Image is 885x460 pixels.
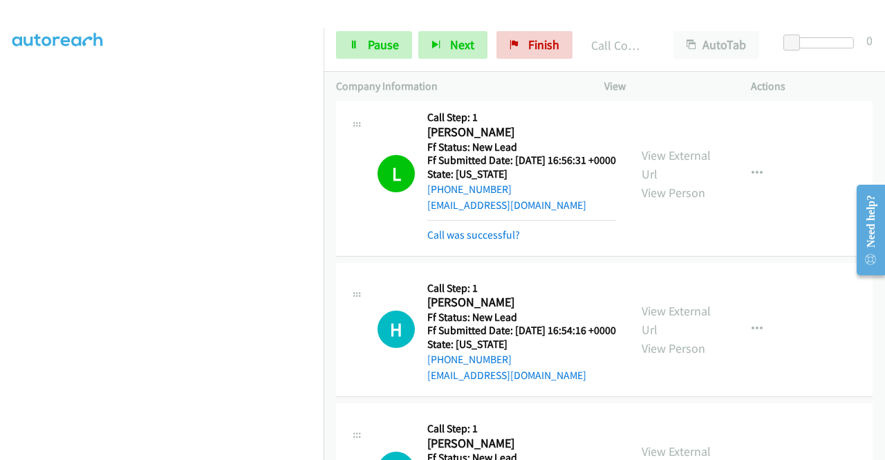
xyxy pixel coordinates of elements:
[427,436,612,452] h2: [PERSON_NAME]
[368,37,399,53] span: Pause
[642,185,705,201] a: View Person
[496,31,572,59] a: Finish
[751,78,873,95] p: Actions
[866,31,873,50] div: 0
[336,31,412,59] a: Pause
[790,37,854,48] div: Delay between calls (in seconds)
[418,31,487,59] button: Next
[427,140,616,154] h5: Ff Status: New Lead
[450,37,474,53] span: Next
[427,125,612,140] h2: [PERSON_NAME]
[427,324,616,338] h5: Ff Submitted Date: [DATE] 16:54:16 +0000
[427,338,616,351] h5: State: [US_STATE]
[378,155,415,192] h1: L
[427,353,512,366] a: [PHONE_NUMBER]
[604,78,726,95] p: View
[378,311,415,348] div: The call is yet to be attempted
[427,295,612,311] h2: [PERSON_NAME]
[642,147,711,182] a: View External Url
[427,154,616,167] h5: Ff Submitted Date: [DATE] 16:56:31 +0000
[673,31,759,59] button: AutoTab
[528,37,559,53] span: Finish
[427,167,616,181] h5: State: [US_STATE]
[427,199,586,212] a: [EMAIL_ADDRESS][DOMAIN_NAME]
[378,311,415,348] h1: H
[642,340,705,356] a: View Person
[846,175,885,285] iframe: Resource Center
[336,78,579,95] p: Company Information
[427,228,520,241] a: Call was successful?
[427,422,616,436] h5: Call Step: 1
[427,311,616,324] h5: Ff Status: New Lead
[427,183,512,196] a: [PHONE_NUMBER]
[427,111,616,125] h5: Call Step: 1
[427,369,586,382] a: [EMAIL_ADDRESS][DOMAIN_NAME]
[591,36,649,55] p: Call Completed
[427,282,616,295] h5: Call Step: 1
[642,303,711,338] a: View External Url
